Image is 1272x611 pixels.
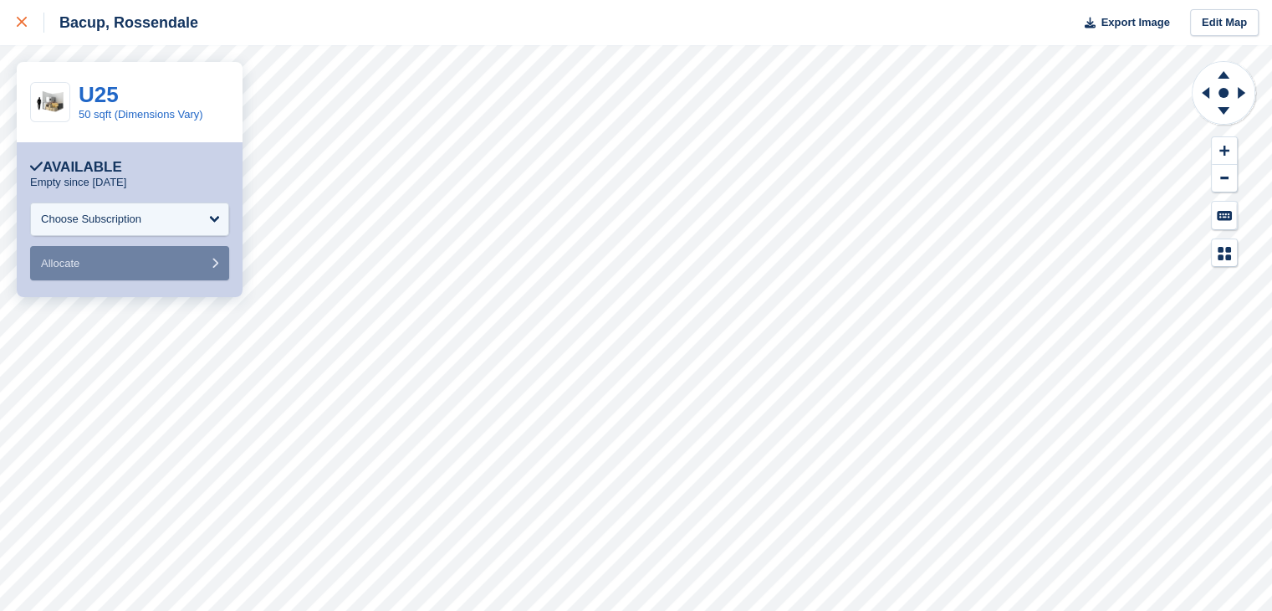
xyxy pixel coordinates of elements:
span: Export Image [1101,14,1169,31]
img: 50-sqft-unit.jpg [31,88,69,117]
button: Keyboard Shortcuts [1212,202,1237,229]
button: Zoom Out [1212,165,1237,193]
span: Allocate [41,257,79,270]
div: Choose Subscription [41,211,141,228]
button: Export Image [1075,9,1170,37]
a: U25 [79,82,119,107]
a: Edit Map [1190,9,1259,37]
button: Map Legend [1212,239,1237,267]
p: Empty since [DATE] [30,176,126,189]
button: Allocate [30,246,229,280]
div: Bacup, Rossendale [44,13,198,33]
div: Available [30,159,122,176]
button: Zoom In [1212,137,1237,165]
a: 50 sqft (Dimensions Vary) [79,108,203,121]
